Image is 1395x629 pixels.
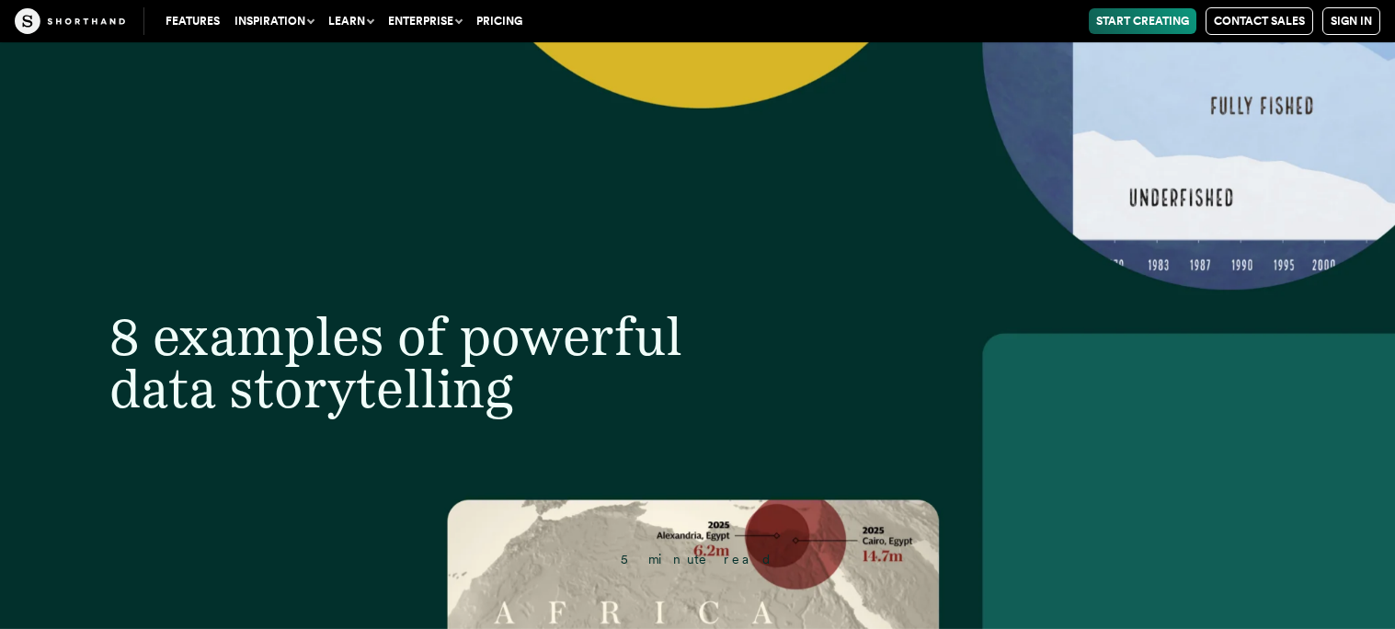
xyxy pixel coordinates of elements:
a: Contact Sales [1206,7,1313,35]
button: Enterprise [381,8,469,34]
button: Learn [321,8,381,34]
a: Features [158,8,227,34]
img: The Craft [15,8,125,34]
span: 5 minute read [621,552,773,566]
a: Pricing [469,8,530,34]
button: Inspiration [227,8,321,34]
a: Sign in [1322,7,1380,35]
span: 8 examples of powerful data storytelling [109,304,682,420]
a: Start Creating [1089,8,1196,34]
